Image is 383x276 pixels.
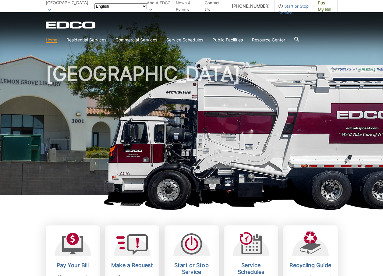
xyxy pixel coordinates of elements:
[94,3,147,9] select: Select a language
[229,262,274,275] h2: Service Schedules
[110,262,155,269] h2: Make a Request
[212,37,243,43] a: Public Facilities
[46,37,57,43] a: Home
[50,262,95,269] h2: Pay Your Bill
[166,37,203,43] a: Service Schedules
[252,37,285,43] a: Resource Center
[46,64,338,198] h1: [GEOGRAPHIC_DATA]
[169,262,214,275] h2: Start or Stop Service
[66,37,106,43] a: Residential Services
[115,37,157,43] a: Commercial Services
[288,262,333,269] h2: Recycling Guide
[46,21,96,29] a: EDCD logo. Return to the homepage.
